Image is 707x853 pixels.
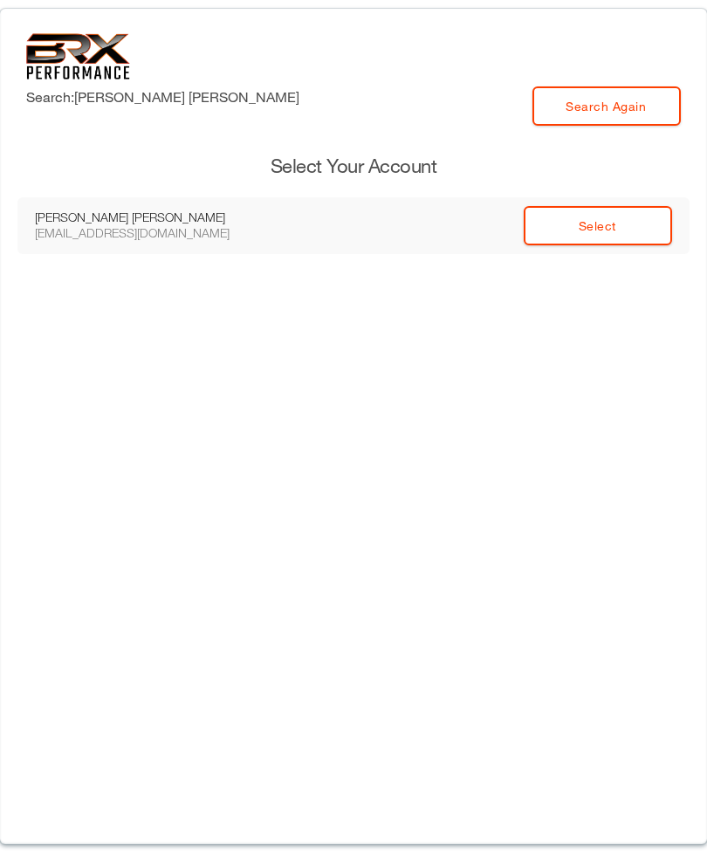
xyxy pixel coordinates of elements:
label: Search: [PERSON_NAME] [PERSON_NAME] [26,86,299,107]
div: [EMAIL_ADDRESS][DOMAIN_NAME] [35,225,271,241]
a: Search Again [532,86,681,126]
div: [PERSON_NAME] [PERSON_NAME] [35,210,271,225]
h3: Select Your Account [17,153,690,180]
img: 6f7da32581c89ca25d665dc3aae533e4f14fe3ef_original.svg [26,33,130,79]
a: Select [524,206,672,245]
